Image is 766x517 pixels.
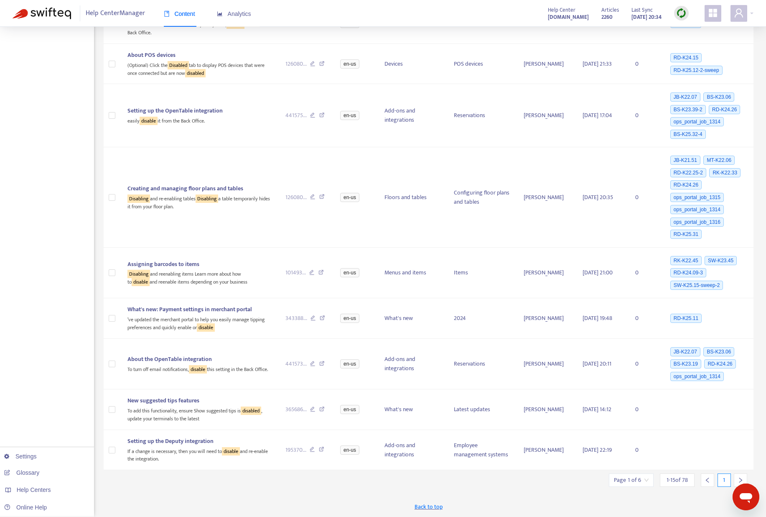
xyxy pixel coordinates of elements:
td: [PERSON_NAME] [517,248,576,299]
span: Content [164,10,195,17]
span: SW-K25.15-sweep-2 [670,281,723,290]
td: Employee management systems [447,430,517,470]
span: en-us [340,405,359,414]
span: Help Center [548,5,575,15]
sqkw: disable [197,323,215,332]
span: Assigning barcodes to items [127,259,199,269]
span: JB-K22.07 [670,347,700,356]
a: Online Help [4,504,47,511]
span: appstore [708,8,718,18]
span: en-us [340,193,359,202]
span: BS-K25.32-4 [670,130,706,139]
span: RD-K24.09-3 [670,268,706,277]
iframe: Button to launch messaging window [733,484,759,510]
td: Latest updates [447,389,517,430]
td: Items [447,248,517,299]
span: BS-K23.19 [670,359,701,369]
td: Devices [378,44,447,84]
span: RK-K22.45 [670,256,702,265]
span: About the OpenTable integration [127,354,212,364]
td: Reservations [447,339,517,390]
span: JB-K22.07 [670,92,700,102]
span: 101493 ... [285,268,306,277]
td: Add-ons and integrations [378,339,447,390]
span: 343388 ... [285,314,307,323]
td: 0 [629,84,662,147]
span: en-us [340,59,359,69]
span: RD-K25.12-2-sweep [670,66,723,75]
span: en-us [340,314,359,323]
span: [DATE] 19:48 [583,313,612,323]
span: RD-K25.11 [670,314,702,323]
a: [DOMAIN_NAME] [548,12,589,22]
span: 195370 ... [285,445,306,455]
span: [DATE] 20:35 [583,192,613,202]
span: en-us [340,268,359,277]
span: RD-K25.31 [670,230,702,239]
td: Reservations [447,84,517,147]
span: [DATE] 20:11 [583,359,611,369]
div: and reenabling items Learn more about how to and reenable items depending on your business [127,269,272,286]
td: 0 [629,298,662,338]
span: book [164,11,170,17]
sqkw: disable [132,278,150,286]
span: Back to top [415,502,443,511]
span: Analytics [217,10,251,17]
span: About POS devices [127,50,176,60]
sqkw: disabled [185,69,206,77]
span: RD-K24.15 [670,53,702,62]
span: JB-K21.51 [670,156,700,165]
span: left [705,477,710,483]
span: RK-K22.33 [709,168,741,177]
td: [PERSON_NAME] [517,430,576,470]
span: SW-K23.45 [705,256,737,265]
span: right [738,477,743,483]
td: [PERSON_NAME] [517,339,576,390]
div: and re-enabling tables a table temporarily hides it from your floor plan. [127,193,272,210]
span: Articles [601,5,619,15]
div: To remove a connection code from your system, it from the Back Office. [127,20,272,37]
td: 0 [629,147,662,248]
td: Menus and items [378,248,447,299]
sqkw: disable [222,447,240,456]
span: 441573 ... [285,359,307,369]
span: en-us [340,445,359,455]
div: 1 [718,473,731,487]
td: Add-ons and integrations [378,430,447,470]
span: [DATE] 22:19 [583,445,612,455]
td: 0 [629,389,662,430]
span: New suggested tips features [127,396,199,405]
span: 365686 ... [285,405,307,414]
strong: [DATE] 20:34 [631,13,662,22]
div: (Optional) Click the tab to display POS devices that were once connected but are now [127,60,272,77]
td: 0 [629,430,662,470]
div: To turn off email notifications, this setting in the Back Office. [127,364,272,374]
span: ops_portal_job_1314 [670,117,724,126]
sqkw: disable [189,365,207,374]
span: user [734,8,744,18]
span: Last Sync [631,5,653,15]
img: Swifteq [13,8,71,19]
span: Setting up the OpenTable integration [127,106,223,115]
span: Setting up the Deputy integration [127,436,214,446]
div: To add this functionality, ensure Show suggested tips is , update your terminals to the latest [127,405,272,422]
td: Add-ons and integrations [378,84,447,147]
div: easily it from the Back Office. [127,115,272,125]
span: Creating and managing floor plans and tables [127,184,243,193]
span: [DATE] 21:33 [583,59,612,69]
span: RD-K22.25-2 [670,168,706,177]
td: POS devices [447,44,517,84]
span: RD-K24.26 [709,105,740,114]
td: Configuring floor plans and tables [447,147,517,248]
span: [DATE] 17:04 [583,110,612,120]
td: [PERSON_NAME] [517,147,576,248]
sqkw: disable [140,117,158,125]
img: sync.dc5367851b00ba804db3.png [676,8,687,18]
a: Settings [4,453,37,460]
span: ops_portal_job_1315 [670,193,724,202]
a: Glossary [4,469,39,476]
span: en-us [340,359,359,369]
td: 2024 [447,298,517,338]
sqkw: Disabling [127,195,150,203]
td: What's new [378,389,447,430]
